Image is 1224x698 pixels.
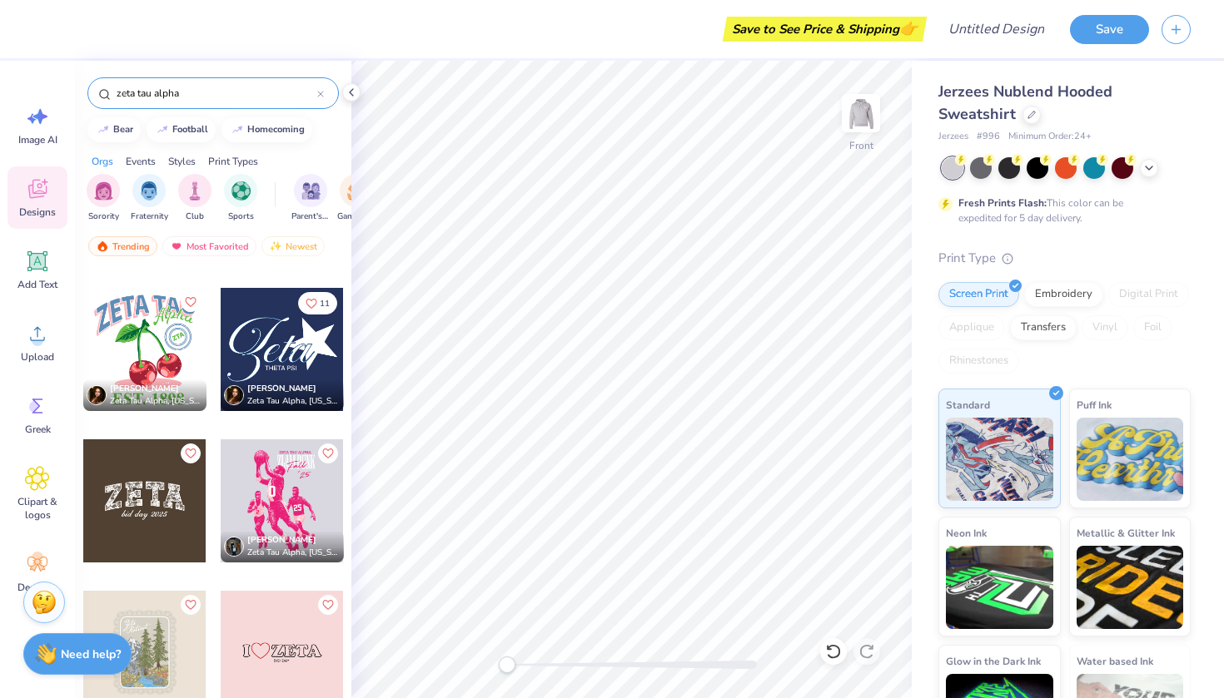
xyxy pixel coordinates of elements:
div: Foil [1133,315,1172,340]
img: trend_line.gif [156,125,169,135]
button: Save [1070,15,1149,44]
button: Like [318,595,338,615]
span: Club [186,210,204,223]
span: Parent's Weekend [291,210,330,223]
button: filter button [131,174,168,223]
span: # 996 [977,130,1000,144]
span: Zeta Tau Alpha, [US_STATE][GEOGRAPHIC_DATA], [GEOGRAPHIC_DATA] [247,547,337,559]
div: Orgs [92,154,113,169]
input: Untitled Design [935,12,1057,46]
button: Like [181,595,201,615]
span: Decorate [17,581,57,594]
span: Image AI [18,133,57,146]
span: Add Text [17,278,57,291]
img: Sports Image [231,181,251,200]
div: Trending [88,236,157,256]
span: Zeta Tau Alpha, [US_STATE][GEOGRAPHIC_DATA] [247,395,337,408]
div: bear [113,125,133,134]
span: Sorority [88,210,119,223]
div: Save to See Price & Shipping [727,17,923,42]
div: Vinyl [1082,315,1128,340]
div: Styles [168,154,196,169]
span: [PERSON_NAME] [247,383,316,394]
button: Like [181,443,201,463]
img: Sorority Image [94,181,113,200]
img: Club Image [186,181,204,200]
span: Jerzees [938,130,968,144]
strong: Need help? [61,646,121,662]
div: filter for Fraternity [131,174,168,223]
img: Standard [946,418,1053,501]
button: football [147,117,216,142]
img: Puff Ink [1077,418,1184,501]
div: Applique [938,315,1005,340]
button: filter button [291,174,330,223]
strong: Fresh Prints Flash: [958,196,1047,210]
div: This color can be expedited for 5 day delivery. [958,196,1163,225]
span: Sports [228,210,254,223]
div: Accessibility label [499,656,515,673]
div: homecoming [247,125,305,134]
span: 👉 [899,18,918,38]
div: Newest [261,236,325,256]
div: Print Types [208,154,258,169]
div: filter for Club [178,174,211,223]
span: Water based Ink [1077,652,1153,670]
button: filter button [87,174,120,223]
img: Metallic & Glitter Ink [1077,546,1184,629]
img: trend_line.gif [231,125,244,135]
span: Zeta Tau Alpha, [US_STATE][GEOGRAPHIC_DATA] [110,395,200,408]
span: Jerzees Nublend Hooded Sweatshirt [938,82,1112,124]
button: bear [87,117,141,142]
span: [PERSON_NAME] [110,383,179,394]
div: filter for Game Day [337,174,376,223]
button: filter button [337,174,376,223]
span: Clipart & logos [10,495,65,522]
div: football [172,125,208,134]
div: Events [126,154,156,169]
span: Minimum Order: 24 + [1008,130,1092,144]
img: trending.gif [96,240,109,252]
div: Embroidery [1024,282,1103,307]
span: Glow in the Dark Ink [946,652,1041,670]
span: Fraternity [131,210,168,223]
img: Neon Ink [946,546,1053,629]
button: filter button [224,174,257,223]
img: newest.gif [269,240,282,252]
span: [PERSON_NAME] [247,534,316,546]
img: Parent's Weekend Image [301,181,321,200]
div: Print Type [938,249,1191,268]
img: Fraternity Image [140,181,158,200]
div: Most Favorited [162,236,256,256]
input: Try "Alpha" [115,85,317,101]
span: Neon Ink [946,524,987,542]
div: filter for Parent's Weekend [291,174,330,223]
img: Game Day Image [347,181,366,200]
span: Designs [19,205,56,219]
div: filter for Sorority [87,174,120,223]
img: most_fav.gif [170,240,183,252]
span: Puff Ink [1077,396,1112,413]
button: Like [181,292,201,312]
span: Standard [946,396,990,413]
span: Upload [21,350,54,364]
div: Transfers [1010,315,1077,340]
div: Digital Print [1108,282,1189,307]
button: filter button [178,174,211,223]
button: Like [298,292,337,314]
img: trend_line.gif [97,125,110,135]
span: 11 [320,299,330,308]
div: filter for Sports [224,174,257,223]
span: Metallic & Glitter Ink [1077,524,1175,542]
div: Screen Print [938,282,1019,307]
button: homecoming [221,117,312,142]
div: Front [849,138,873,153]
img: Front [844,97,878,130]
button: Like [318,443,338,463]
span: Greek [25,423,51,436]
span: Game Day [337,210,376,223]
div: Rhinestones [938,349,1019,374]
